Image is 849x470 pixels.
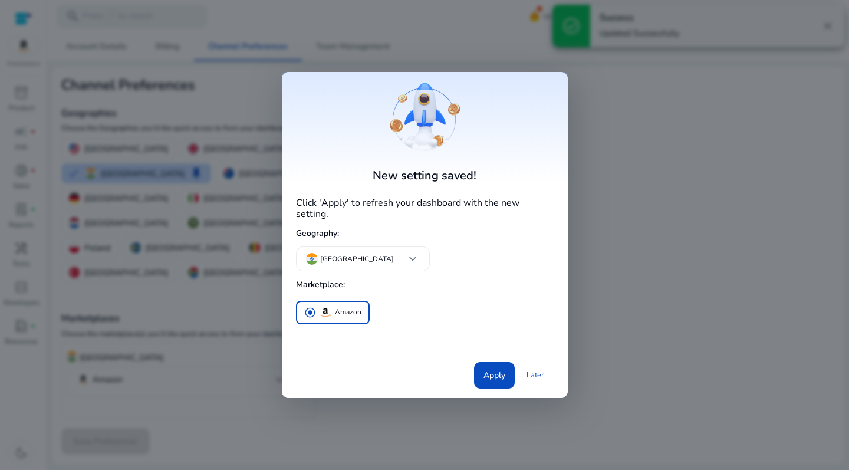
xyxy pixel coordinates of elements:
h5: Marketplace: [296,275,554,295]
p: Amazon [335,306,361,318]
img: in.svg [306,253,318,265]
span: keyboard_arrow_down [406,252,420,266]
span: Apply [483,369,505,382]
button: Apply [474,362,515,389]
h5: Geography: [296,224,554,244]
a: Later [517,364,554,386]
p: [GEOGRAPHIC_DATA] [320,254,394,264]
span: radio_button_checked [304,307,316,318]
h4: Click 'Apply' to refresh your dashboard with the new setting. [296,195,554,220]
img: amazon.svg [318,305,333,320]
